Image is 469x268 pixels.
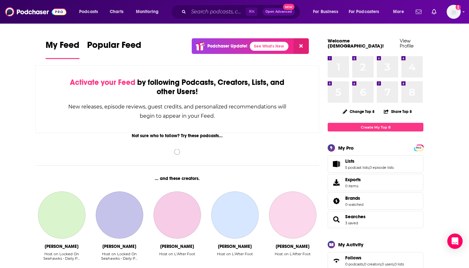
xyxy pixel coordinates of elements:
div: Daniel Riolo [218,244,252,249]
div: My Pro [338,145,354,151]
span: For Business [313,7,338,16]
div: Host on Locked On Seahawks - Daily P… [93,252,146,261]
div: Rob Rang [45,244,78,249]
span: 0 items [345,184,361,188]
span: Brands [328,192,423,210]
div: Host on L'After Foot [275,252,311,256]
a: Charts [106,7,127,17]
a: Brands [330,197,343,205]
a: 0 lists [394,262,404,266]
span: Charts [110,7,123,16]
a: Show notifications dropdown [429,6,439,17]
a: Popular Feed [87,40,141,59]
a: 0 users [382,262,394,266]
div: Host on L'After Foot [217,252,253,265]
div: by following Podcasts, Creators, Lists, and other Users! [68,78,287,96]
div: Host on L'After Foot [275,252,311,265]
a: Searches [345,214,366,220]
a: See What's New [250,42,288,51]
div: Corbin Smith [102,244,136,249]
a: Rob Rang [38,191,85,239]
a: Brands [345,195,363,201]
button: Open AdvancedNew [263,8,295,16]
a: Searches [330,215,343,224]
svg: Add a profile image [456,5,461,10]
div: Host on L'After Foot [217,252,253,256]
div: Host on L'After Foot [159,252,195,265]
a: Jerome Rothen [153,191,201,239]
a: 0 creators [364,262,381,266]
p: Podchaser Update! [207,43,247,49]
div: Jerome Rothen [160,244,194,249]
span: Brands [345,195,360,201]
a: My Feed [46,40,79,59]
a: 5 podcast lists [345,165,369,170]
span: More [393,7,404,16]
a: Lists [330,160,343,168]
button: open menu [75,7,106,17]
span: Monitoring [136,7,159,16]
a: Gilbert Brisbois [269,191,316,239]
div: ... and these creators. [35,176,319,181]
span: Logged in as chardin [447,5,461,19]
a: View Profile [400,38,413,49]
img: User Profile [447,5,461,19]
button: Change Top 8 [339,108,378,115]
a: Welcome [DEMOGRAPHIC_DATA]! [328,38,384,49]
button: open menu [345,7,389,17]
span: Lists [328,155,423,173]
a: Create My Top 8 [328,123,423,131]
span: Popular Feed [87,40,141,54]
img: Podchaser - Follow, Share and Rate Podcasts [5,6,66,18]
span: Follows [345,255,361,261]
span: Open Advanced [265,10,292,13]
div: Gilbert Brisbois [276,244,309,249]
div: My Activity [338,242,363,248]
span: Exports [330,178,343,187]
div: Not sure who to follow? Try these podcasts... [35,133,319,138]
a: 0 watched [345,202,363,207]
div: Host on Locked On Seahawks - Daily P… [35,252,88,265]
div: Host on L'After Foot [159,252,195,256]
a: Follows [330,256,343,265]
button: Share Top 8 [383,105,412,118]
a: PRO [415,145,422,150]
a: 0 podcasts [345,262,363,266]
span: , [363,262,364,266]
span: My Feed [46,40,79,54]
span: Podcasts [79,7,98,16]
button: open menu [309,7,346,17]
a: 0 episode lists [369,165,394,170]
span: ⌘ K [246,8,257,16]
div: Search podcasts, credits, & more... [177,4,306,19]
a: Show notifications dropdown [413,6,424,17]
span: Activate your Feed [70,78,135,87]
a: Corbin Smith [96,191,143,239]
input: Search podcasts, credits, & more... [189,7,246,17]
span: For Podcasters [349,7,379,16]
a: Lists [345,158,394,164]
div: Open Intercom Messenger [447,234,463,249]
a: 3 saved [345,221,358,225]
span: Exports [345,177,361,182]
span: Searches [328,211,423,228]
a: Exports [328,174,423,191]
span: Lists [345,158,354,164]
button: open menu [131,7,167,17]
a: Follows [345,255,404,261]
div: Host on Locked On Seahawks - Daily P… [93,252,146,265]
div: Host on Locked On Seahawks - Daily P… [35,252,88,261]
button: open menu [389,7,412,17]
span: New [283,4,294,10]
a: Daniel Riolo [211,191,258,239]
div: New releases, episode reviews, guest credits, and personalized recommendations will begin to appe... [68,102,287,121]
button: Show profile menu [447,5,461,19]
